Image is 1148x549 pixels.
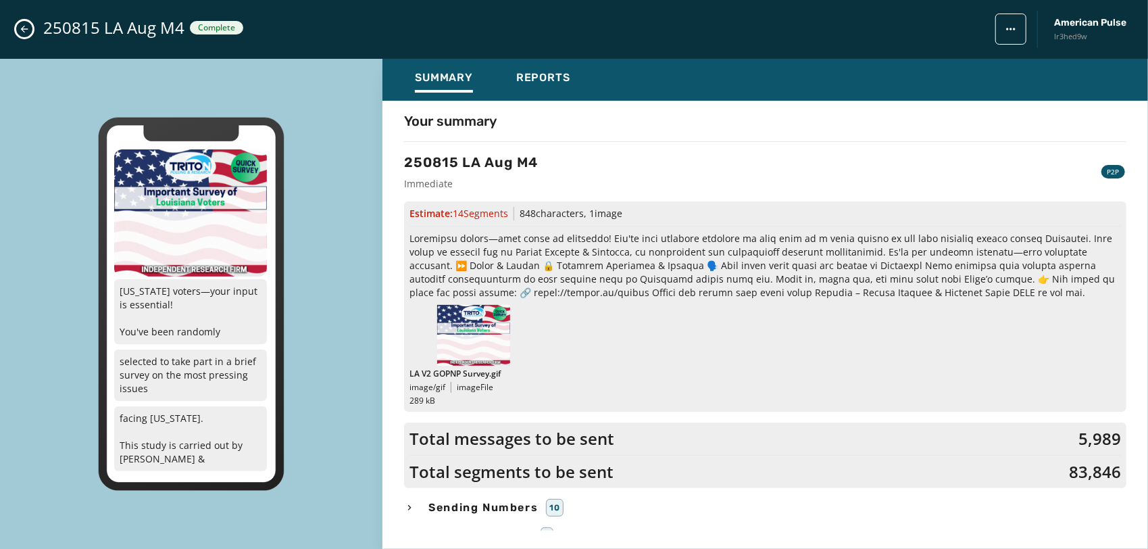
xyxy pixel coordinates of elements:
span: lr3hed9w [1054,31,1126,43]
h3: 250815 LA Aug M4 [404,153,538,172]
p: selected to take part in a brief survey on the most pressing issues [114,350,267,401]
p: facing [US_STATE]. This study is carried out by [PERSON_NAME] & [114,406,267,471]
div: P2P [1101,165,1125,178]
span: 83,846 [1069,461,1121,483]
span: 14 Segment s [453,207,508,220]
span: Loremipsu dolors—amet conse ad elitseddo! Eiu'te inci utlabore etdolore ma aliq enim ad m venia q... [409,232,1121,300]
span: Immediate [404,177,538,191]
span: 5,989 [1078,428,1121,450]
span: American Pulse [1054,16,1126,30]
p: [US_STATE] voters—your input is essential! You've been randomly [114,279,267,344]
span: Reports [516,71,570,85]
span: Total segments to be sent [409,461,614,483]
span: Estimate: [409,207,508,220]
button: Summary [404,64,484,95]
span: Active Keywords [426,528,535,544]
button: Sending Numbers10 [404,499,1126,517]
button: Reports [505,64,581,95]
button: Active Keywords3 [404,527,1126,545]
img: Thumbnail [437,305,510,366]
h4: Your summary [404,112,497,130]
span: image File [457,382,493,393]
p: LA V2 GOPNP Survey.gif [409,368,1121,379]
div: 3 [541,527,553,545]
button: broadcast action menu [995,14,1026,45]
img: 2025-08-14_200434_6783_phpb6eZAS-300x250-1446.png [114,149,267,277]
span: Sending Numbers [426,500,541,516]
span: image/gif [409,382,445,393]
span: Summary [415,71,473,85]
span: , 1 image [584,207,622,220]
div: 10 [546,499,563,517]
p: 289 kB [409,396,1121,406]
span: Total messages to be sent [409,428,614,450]
span: 848 characters [520,207,584,220]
